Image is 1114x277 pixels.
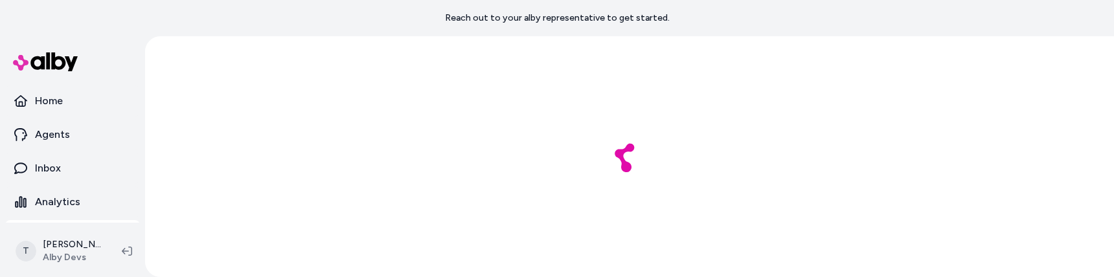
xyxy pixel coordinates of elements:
p: [PERSON_NAME] [43,238,101,251]
p: Reach out to your alby representative to get started. [445,12,670,25]
span: T [16,241,36,261]
p: Agents [35,127,70,142]
a: Analytics [5,186,140,217]
p: Home [35,93,63,109]
p: Inbox [35,161,61,176]
img: alby Logo [13,52,78,71]
a: Home [5,85,140,116]
button: T[PERSON_NAME]Alby Devs [8,230,111,272]
a: Agents [5,119,140,150]
a: Inbox [5,153,140,184]
span: Alby Devs [43,251,101,264]
p: Analytics [35,194,80,210]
